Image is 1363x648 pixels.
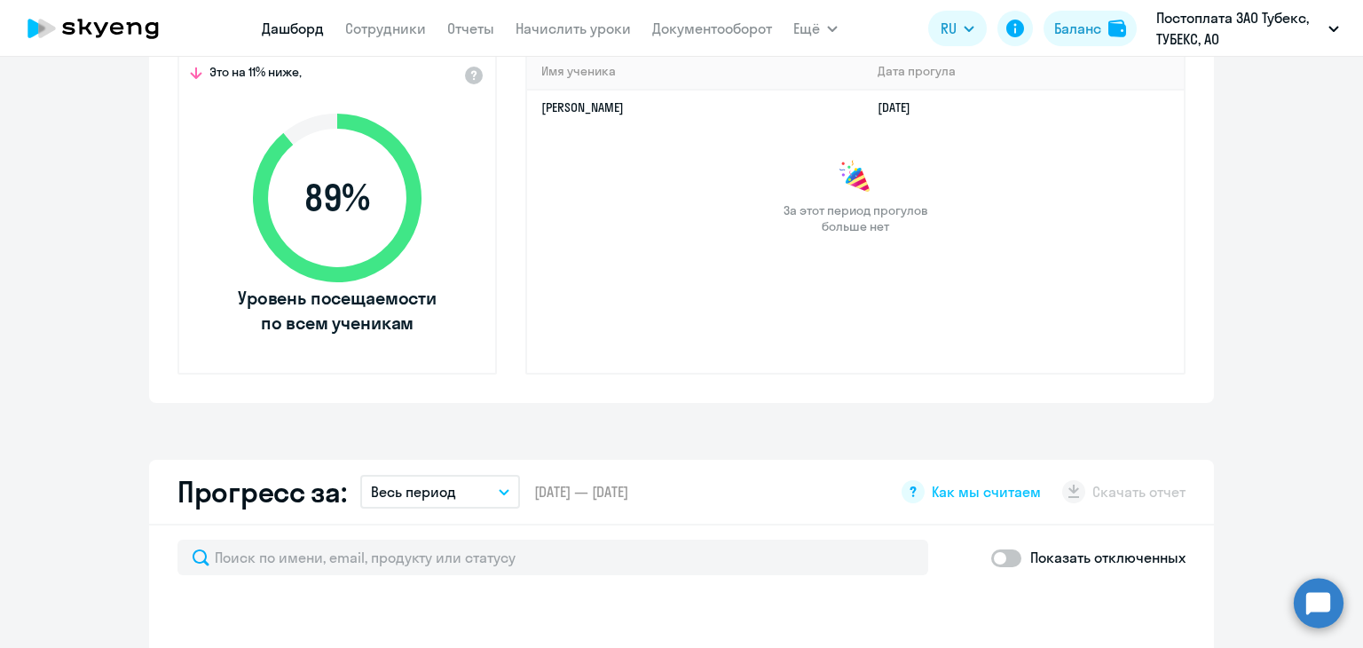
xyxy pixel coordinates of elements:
[1044,11,1137,46] button: Балансbalance
[235,177,439,219] span: 89 %
[941,18,957,39] span: RU
[541,99,624,115] a: [PERSON_NAME]
[1147,7,1348,50] button: Постоплата ЗАО Тубекс, ТУБЕКС, АО
[1156,7,1321,50] p: Постоплата ЗАО Тубекс, ТУБЕКС, АО
[345,20,426,37] a: Сотрудники
[932,482,1041,502] span: Как мы считаем
[177,474,346,510] h2: Прогресс за:
[177,540,928,575] input: Поиск по имени, email, продукту или статусу
[863,53,1184,90] th: Дата прогула
[793,18,820,39] span: Ещё
[360,475,520,509] button: Весь период
[1108,20,1126,37] img: balance
[527,53,863,90] th: Имя ученика
[534,482,628,502] span: [DATE] — [DATE]
[1030,547,1186,568] p: Показать отключенных
[516,20,631,37] a: Начислить уроки
[1054,18,1101,39] div: Баланс
[793,11,838,46] button: Ещё
[652,20,772,37] a: Документооборот
[209,64,302,85] span: Это на 11% ниже,
[447,20,494,37] a: Отчеты
[262,20,324,37] a: Дашборд
[928,11,987,46] button: RU
[781,202,930,234] span: За этот период прогулов больше нет
[371,481,456,502] p: Весь период
[838,160,873,195] img: congrats
[235,286,439,336] span: Уровень посещаемости по всем ученикам
[878,99,925,115] a: [DATE]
